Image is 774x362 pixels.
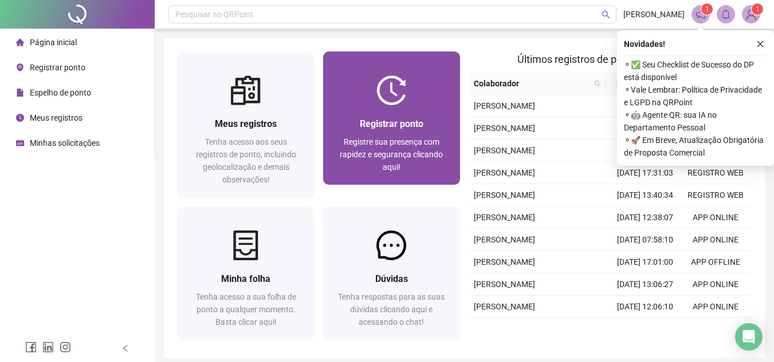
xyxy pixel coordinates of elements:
[474,280,535,289] span: [PERSON_NAME]
[681,273,751,296] td: APP ONLINE
[681,251,751,273] td: APP OFFLINE
[517,53,702,65] span: Últimos registros de ponto sincronizados
[474,124,535,133] span: [PERSON_NAME]
[752,3,763,15] sup: Atualize o seu contato no menu Meus Dados
[25,341,37,353] span: facebook
[30,63,85,72] span: Registrar ponto
[624,58,767,83] span: ⚬ ✅ Seu Checklist de Sucesso do DP está disponível
[196,292,296,327] span: Tenha acesso a sua folha de ponto a qualquer momento. Basta clicar aqui!
[474,302,535,311] span: [PERSON_NAME]
[696,9,706,19] span: notification
[681,162,751,184] td: REGISTRO WEB
[323,51,459,185] a: Registrar pontoRegistre sua presença com rapidez e segurança clicando aqui!
[215,118,277,129] span: Meus registros
[606,73,674,95] th: Data/Hora
[610,162,681,184] td: [DATE] 17:31:03
[16,89,24,97] span: file
[681,296,751,318] td: APP ONLINE
[474,257,535,266] span: [PERSON_NAME]
[624,38,665,50] span: Novidades !
[30,113,82,122] span: Meus registros
[742,6,760,23] img: 85006
[610,229,681,251] td: [DATE] 07:58:10
[16,38,24,46] span: home
[474,190,535,200] span: [PERSON_NAME]
[474,235,535,244] span: [PERSON_NAME]
[756,5,760,13] span: 1
[610,206,681,229] td: [DATE] 12:38:07
[340,137,443,172] span: Registre sua presença com rapidez e segurança clicando aqui!
[16,63,24,71] span: environment
[681,184,751,206] td: REGISTRO WEB
[16,139,24,147] span: schedule
[60,341,71,353] span: instagram
[16,114,24,122] span: clock-circle
[474,77,590,90] span: Colaborador
[681,229,751,251] td: APP ONLINE
[624,109,767,134] span: ⚬ 🤖 Agente QR: sua IA no Departamento Pessoal
[610,296,681,318] td: [DATE] 12:06:10
[30,138,100,148] span: Minhas solicitações
[681,318,751,340] td: APP ONLINE
[701,3,713,15] sup: 1
[735,323,763,351] div: Open Intercom Messenger
[30,38,77,47] span: Página inicial
[610,140,681,162] td: [DATE] 08:06:33
[610,117,681,140] td: [DATE] 12:24:16
[721,9,731,19] span: bell
[474,101,535,110] span: [PERSON_NAME]
[42,341,54,353] span: linkedin
[624,83,767,109] span: ⚬ Vale Lembrar: Política de Privacidade e LGPD na QRPoint
[610,184,681,206] td: [DATE] 13:40:34
[323,206,459,340] a: DúvidasTenha respostas para as suas dúvidas clicando aqui e acessando o chat!
[121,344,129,352] span: left
[756,40,764,48] span: close
[474,168,535,177] span: [PERSON_NAME]
[338,292,445,327] span: Tenha respostas para as suas dúvidas clicando aqui e acessando o chat!
[196,137,296,184] span: Tenha acesso aos seus registros de ponto, incluindo geolocalização e demais observações!
[221,273,270,284] span: Minha folha
[610,318,681,340] td: [DATE] 08:05:53
[623,8,685,21] span: [PERSON_NAME]
[681,206,751,229] td: APP ONLINE
[178,51,314,197] a: Meus registrosTenha acesso aos seus registros de ponto, incluindo geolocalização e demais observa...
[610,95,681,117] td: [DATE] 13:24:12
[592,75,603,92] span: search
[610,251,681,273] td: [DATE] 17:01:00
[474,146,535,155] span: [PERSON_NAME]
[360,118,423,129] span: Registrar ponto
[474,213,535,222] span: [PERSON_NAME]
[610,273,681,296] td: [DATE] 13:06:27
[610,77,660,90] span: Data/Hora
[375,273,408,284] span: Dúvidas
[178,206,314,340] a: Minha folhaTenha acesso a sua folha de ponto a qualquer momento. Basta clicar aqui!
[594,80,601,87] span: search
[602,10,610,19] span: search
[30,88,91,97] span: Espelho de ponto
[624,134,767,159] span: ⚬ 🚀 Em Breve, Atualização Obrigatória de Proposta Comercial
[705,5,709,13] span: 1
